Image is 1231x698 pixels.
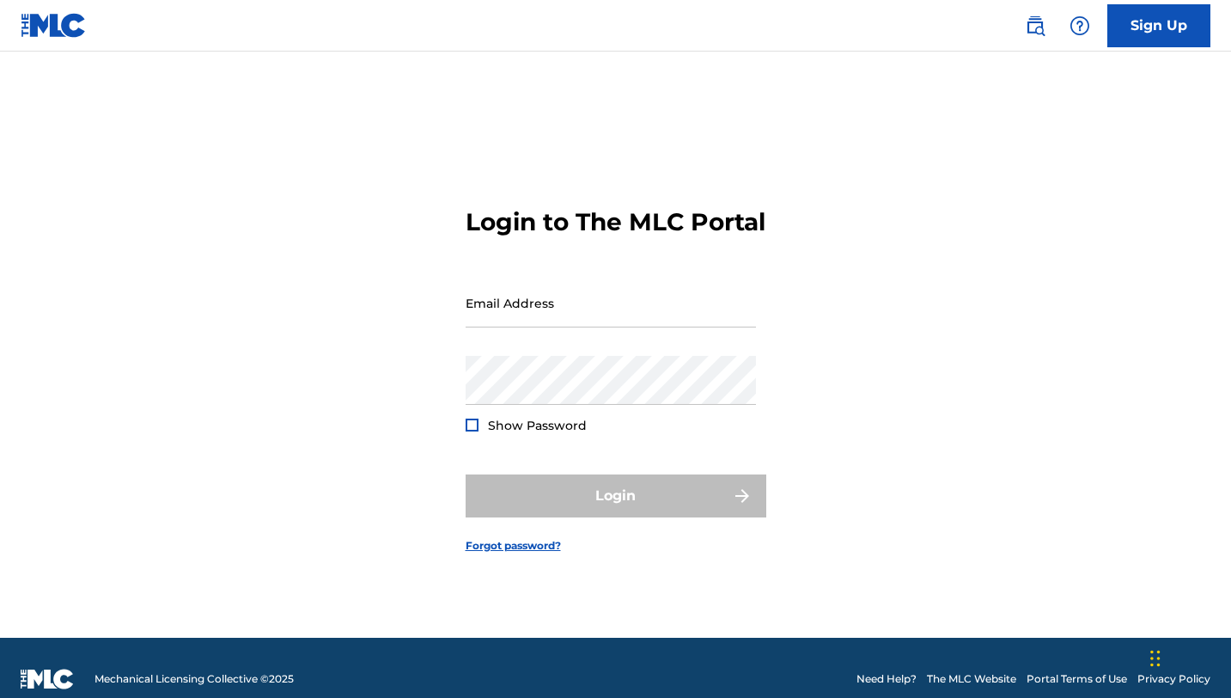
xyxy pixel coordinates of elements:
img: MLC Logo [21,13,87,38]
iframe: Chat Widget [1145,615,1231,698]
img: help [1070,15,1090,36]
img: search [1025,15,1045,36]
h3: Login to The MLC Portal [466,207,765,237]
span: Show Password [488,418,587,433]
div: Drag [1150,633,1161,684]
a: Portal Terms of Use [1027,671,1127,687]
a: Sign Up [1107,4,1210,47]
a: Privacy Policy [1137,671,1210,687]
a: Need Help? [856,671,917,687]
span: Mechanical Licensing Collective © 2025 [94,671,294,687]
div: Help [1063,9,1097,43]
img: logo [21,669,74,689]
a: Public Search [1018,9,1052,43]
a: Forgot password? [466,538,561,554]
a: The MLC Website [927,671,1016,687]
